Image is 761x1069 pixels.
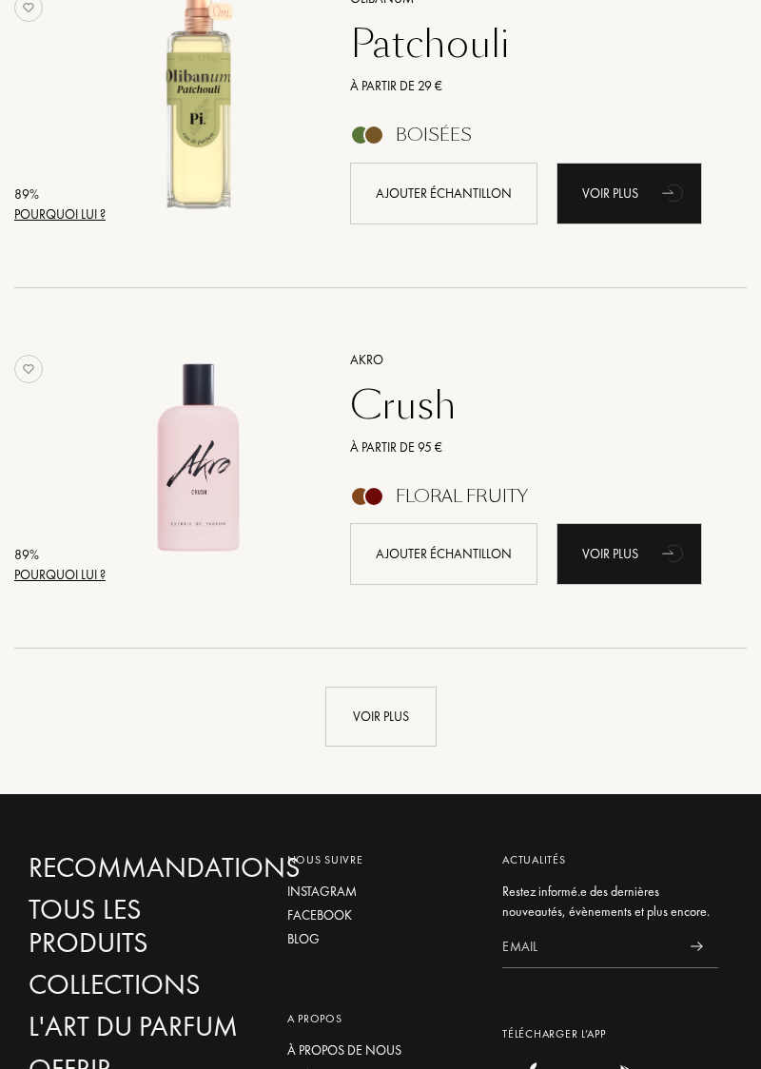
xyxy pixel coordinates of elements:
div: 89 % [14,185,106,204]
div: Pourquoi lui ? [14,565,106,585]
div: animation [655,173,693,211]
a: Patchouli [336,21,718,67]
div: 89 % [14,545,106,565]
a: Crush [336,382,718,428]
a: Collections [29,968,244,1001]
a: L'Art du Parfum [29,1010,244,1043]
div: A propos [287,1010,475,1027]
div: Pourquoi lui ? [14,204,106,224]
a: Recommandations [29,851,244,884]
div: Voir plus [556,523,702,585]
a: Boisées [336,130,718,150]
img: news_send.svg [691,942,703,951]
input: Email [502,925,675,968]
div: Boisées [396,125,472,146]
div: Télécharger L’app [502,1025,718,1042]
a: Blog [287,929,475,949]
img: no_like_p.png [14,355,43,383]
a: Crush Akro [88,326,322,606]
div: Voir plus [556,163,702,224]
div: Nous suivre [287,851,475,868]
a: Facebook [287,905,475,925]
a: Floral Fruity [336,492,718,512]
div: Restez informé.e des dernières nouveautés, évènements et plus encore. [502,882,718,922]
a: À partir de 29 € [336,76,718,96]
a: À partir de 95 € [336,437,718,457]
div: Actualités [502,851,718,868]
a: À propos de nous [287,1040,475,1060]
div: animation [655,534,693,572]
div: Floral Fruity [396,486,528,507]
a: Voir plusanimation [556,163,702,224]
a: Akro [336,350,718,370]
div: Voir plus [325,687,437,747]
img: Crush Akro [88,347,310,570]
div: Ajouter échantillon [350,523,537,585]
a: Instagram [287,882,475,902]
a: Tous les produits [29,893,244,960]
div: Ajouter échantillon [350,163,537,224]
a: Voir plusanimation [556,523,702,585]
